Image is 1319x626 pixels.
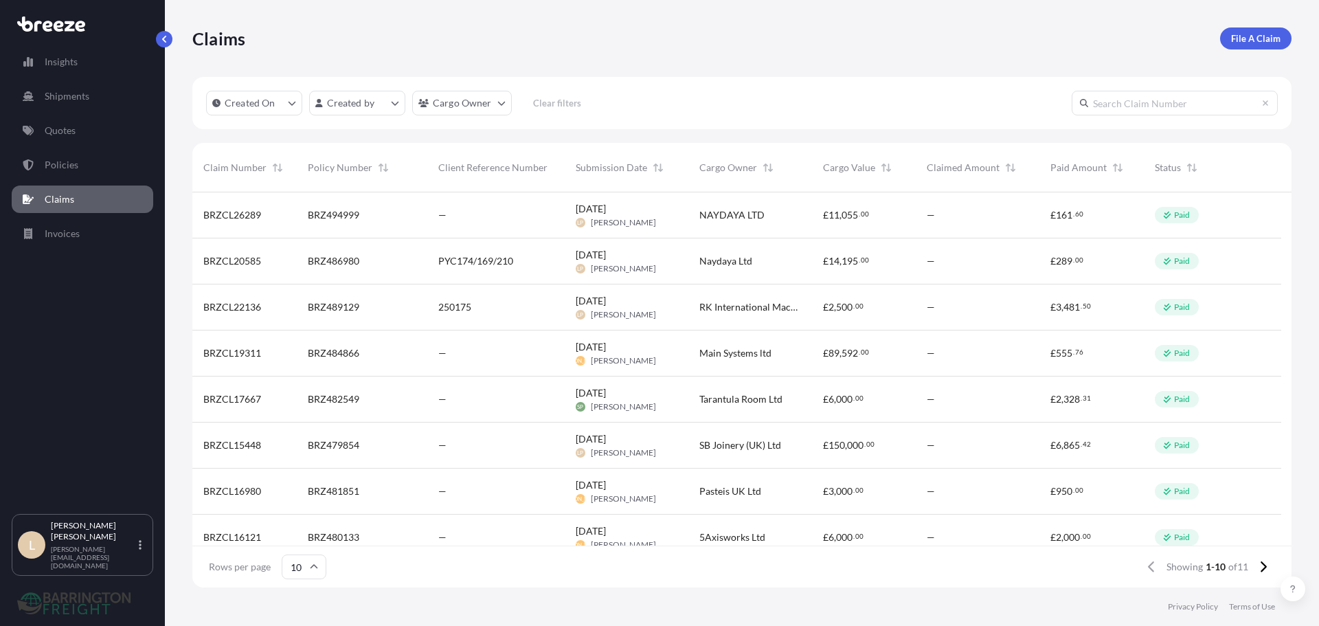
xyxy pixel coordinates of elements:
span: — [438,530,447,544]
span: 2 [828,302,834,312]
span: £ [823,394,828,404]
span: BRZCL15448 [203,438,261,452]
span: Policy Number [308,161,372,175]
span: [DATE] [576,294,606,308]
span: . [1081,304,1082,309]
span: BRZ480133 [308,530,359,544]
p: Created On [225,96,275,110]
span: . [1073,258,1074,262]
span: . [853,396,855,401]
a: Policies [12,151,153,179]
span: 00 [866,442,875,447]
a: Insights [12,48,153,76]
span: , [834,487,836,496]
span: [DATE] [576,202,606,216]
span: 161 [1056,210,1072,220]
span: 000 [1063,533,1080,542]
p: Paid [1174,210,1191,221]
span: [PERSON_NAME] [591,217,656,228]
span: 555 [1056,348,1072,358]
span: , [839,256,842,266]
span: Showing [1166,560,1203,574]
span: 76 [1075,350,1083,355]
span: BRZCL22136 [203,300,261,314]
span: . [859,258,860,262]
button: Sort [269,159,286,176]
span: 055 [842,210,858,220]
span: Pasteis UK Ltd [699,484,761,498]
span: BRZCL26289 [203,208,261,222]
button: Clear filters [519,92,596,114]
p: Paid [1174,532,1191,543]
span: 950 [1056,487,1072,496]
p: Cargo Owner [433,96,492,110]
button: createdBy Filter options [309,91,405,115]
span: [PERSON_NAME] [591,539,656,550]
span: £ [823,348,828,358]
span: £ [1050,210,1056,220]
p: Claims [45,192,74,206]
button: Sort [650,159,666,176]
p: [PERSON_NAME][EMAIL_ADDRESS][DOMAIN_NAME] [51,545,136,570]
span: . [859,350,860,355]
span: [DATE] [576,478,606,492]
span: . [859,212,860,216]
span: BRZ489129 [308,300,359,314]
p: Shipments [45,89,89,103]
span: , [1061,533,1063,542]
span: 00 [861,212,869,216]
span: . [853,534,855,539]
span: £ [1050,348,1056,358]
a: Shipments [12,82,153,110]
span: — [927,346,935,360]
span: 31 [1083,396,1091,401]
span: BRZ481851 [308,484,359,498]
span: 592 [842,348,858,358]
span: £ [823,440,828,450]
span: . [1073,350,1074,355]
span: , [845,440,847,450]
span: — [927,484,935,498]
span: 195 [842,256,858,266]
span: 6 [828,394,834,404]
span: . [1081,442,1082,447]
span: LP [577,216,583,230]
span: — [927,254,935,268]
p: [PERSON_NAME] [PERSON_NAME] [51,520,136,542]
p: Paid [1174,348,1191,359]
p: Clear filters [533,96,581,110]
button: Sort [760,159,776,176]
a: Terms of Use [1229,601,1275,612]
span: £ [823,256,828,266]
span: £ [1050,394,1056,404]
span: Client Reference Number [438,161,548,175]
span: 89 [828,348,839,358]
span: , [834,533,836,542]
span: — [438,346,447,360]
span: , [834,394,836,404]
button: createdOn Filter options [206,91,302,115]
span: £ [1050,256,1056,266]
span: . [1081,534,1082,539]
button: Sort [1109,159,1126,176]
span: [PERSON_NAME] [591,401,656,412]
span: 00 [1075,258,1083,262]
span: . [853,488,855,493]
span: BRZ479854 [308,438,359,452]
span: — [438,484,447,498]
span: , [1061,394,1063,404]
span: LP [577,446,583,460]
span: 2 [1056,533,1061,542]
span: BRZ484866 [308,346,359,360]
p: Paid [1174,302,1191,313]
span: — [927,208,935,222]
span: [PERSON_NAME] [591,309,656,320]
span: [PERSON_NAME] [591,355,656,366]
p: Paid [1174,394,1191,405]
span: BRZCL20585 [203,254,261,268]
span: 00 [861,258,869,262]
p: File A Claim [1231,32,1281,45]
span: 500 [836,302,853,312]
span: £ [1050,487,1056,496]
